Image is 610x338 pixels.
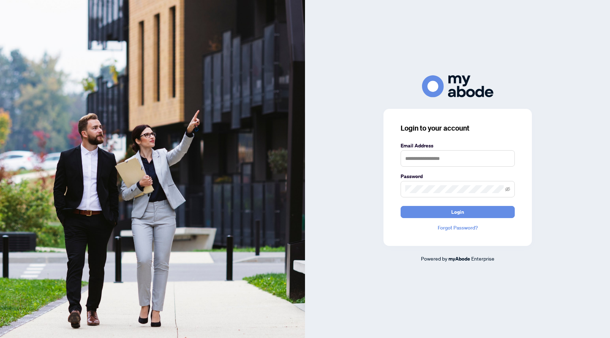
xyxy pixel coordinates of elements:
h3: Login to your account [401,123,515,133]
button: Login [401,206,515,218]
span: Login [451,206,464,218]
a: Forgot Password? [401,224,515,232]
a: myAbode [448,255,470,263]
label: Email Address [401,142,515,150]
label: Password [401,172,515,180]
span: Powered by [421,255,447,262]
span: eye-invisible [505,187,510,192]
img: ma-logo [422,75,493,97]
span: Enterprise [471,255,494,262]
